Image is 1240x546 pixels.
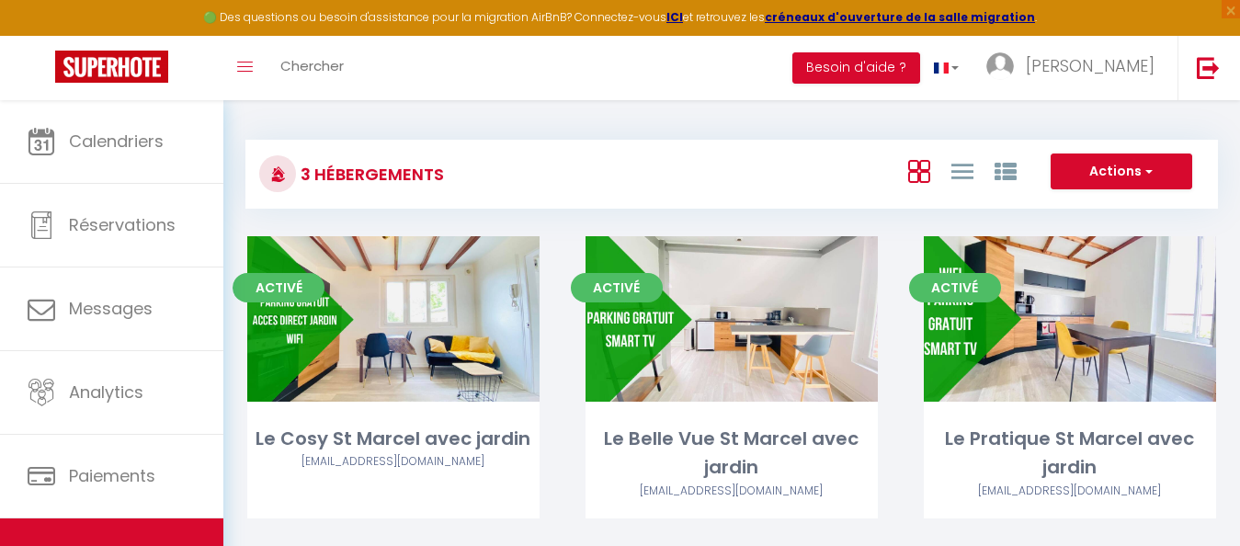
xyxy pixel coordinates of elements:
[908,155,930,186] a: Vue en Box
[924,425,1216,483] div: Le Pratique St Marcel avec jardin
[995,155,1017,186] a: Vue par Groupe
[69,381,143,404] span: Analytics
[15,7,70,63] button: Ouvrir le widget de chat LiveChat
[765,9,1035,25] a: créneaux d'ouverture de la salle migration
[69,464,155,487] span: Paiements
[973,36,1177,100] a: ... [PERSON_NAME]
[986,52,1014,80] img: ...
[69,213,176,236] span: Réservations
[280,56,344,75] span: Chercher
[1026,54,1155,77] span: [PERSON_NAME]
[296,154,444,195] h3: 3 Hébergements
[69,130,164,153] span: Calendriers
[55,51,168,83] img: Super Booking
[267,36,358,100] a: Chercher
[909,273,1001,302] span: Activé
[666,9,683,25] a: ICI
[247,425,540,453] div: Le Cosy St Marcel avec jardin
[247,453,540,471] div: Airbnb
[1051,154,1192,190] button: Actions
[924,483,1216,500] div: Airbnb
[586,425,878,483] div: Le Belle Vue St Marcel avec jardin
[69,297,153,320] span: Messages
[571,273,663,302] span: Activé
[1162,463,1226,532] iframe: Chat
[1197,56,1220,79] img: logout
[233,273,324,302] span: Activé
[586,483,878,500] div: Airbnb
[951,155,973,186] a: Vue en Liste
[792,52,920,84] button: Besoin d'aide ?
